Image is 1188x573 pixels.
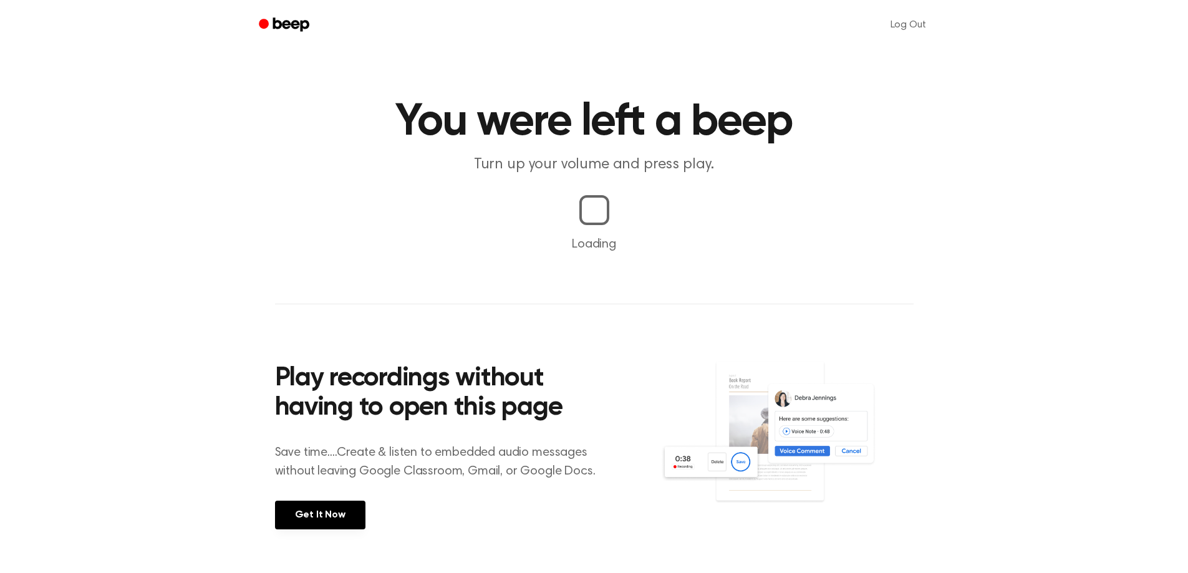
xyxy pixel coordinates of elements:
[275,501,365,529] a: Get It Now
[275,443,611,481] p: Save time....Create & listen to embedded audio messages without leaving Google Classroom, Gmail, ...
[878,10,939,40] a: Log Out
[355,155,834,175] p: Turn up your volume and press play.
[275,100,914,145] h1: You were left a beep
[250,13,321,37] a: Beep
[660,360,913,528] img: Voice Comments on Docs and Recording Widget
[275,364,611,423] h2: Play recordings without having to open this page
[15,235,1173,254] p: Loading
